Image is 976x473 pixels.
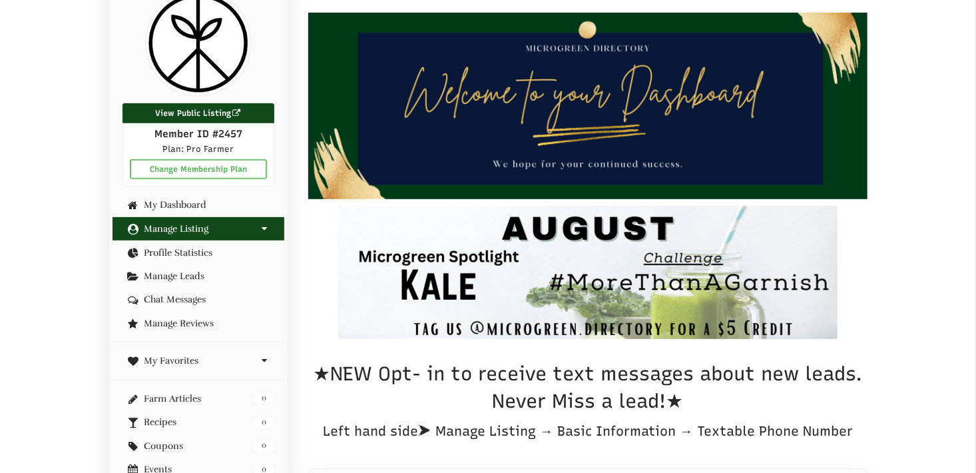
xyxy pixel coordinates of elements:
[163,144,234,154] span: Plan: Pro Farmer
[338,206,838,339] img: August
[254,393,274,405] span: 0
[122,356,274,366] a: My Favorites
[254,440,274,452] span: 0
[122,271,274,281] a: Manage Leads
[122,417,274,427] a: 0 Recipes
[122,441,274,451] a: 0 Coupons
[122,103,274,123] a: View Public Listing
[122,224,274,234] a: Manage Listing
[122,318,274,328] a: Manage Reviews
[122,248,274,258] a: Profile Statistics
[154,128,242,140] span: Member ID #2457
[254,416,274,428] span: 0
[314,362,863,412] span: ★NEW Opt- in to receive text messages about new leads. Never Miss a lead!★
[323,423,853,439] span: Left hand side⮞ Manage Listing → Basic Information → Textable Phone Number
[122,200,274,210] a: My Dashboard
[130,159,267,179] a: Change Membership Plan
[308,13,867,199] img: Blue Gold Rustic Artisinal Remote Graduation Banner (1)
[122,394,274,404] a: 0 Farm Articles
[122,294,274,304] a: Chat Messages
